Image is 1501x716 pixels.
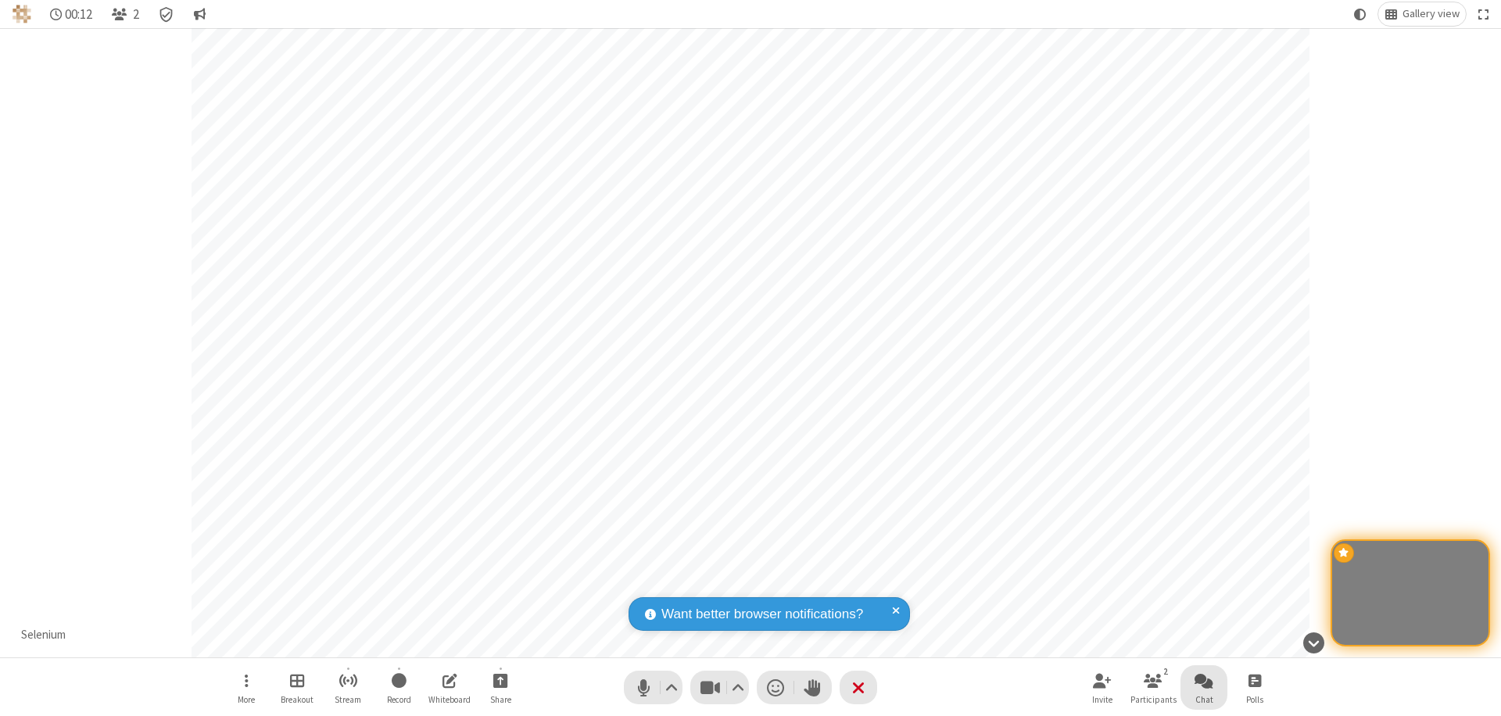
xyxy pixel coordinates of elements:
[1092,695,1112,704] span: Invite
[1079,665,1126,710] button: Invite participants (⌘+Shift+I)
[1180,665,1227,710] button: Open chat
[1231,665,1278,710] button: Open poll
[1195,695,1213,704] span: Chat
[490,695,511,704] span: Share
[238,695,255,704] span: More
[661,671,682,704] button: Audio settings
[1348,2,1373,26] button: Using system theme
[105,2,145,26] button: Open participant list
[1159,664,1173,678] div: 2
[16,626,72,644] div: Selenium
[1130,665,1177,710] button: Open participant list
[428,695,471,704] span: Whiteboard
[13,5,31,23] img: QA Selenium DO NOT DELETE OR CHANGE
[1402,8,1460,20] span: Gallery view
[324,665,371,710] button: Start streaming
[1130,695,1177,704] span: Participants
[757,671,794,704] button: Send a reaction
[1472,2,1496,26] button: Fullscreen
[840,671,877,704] button: End or leave meeting
[335,695,361,704] span: Stream
[477,665,524,710] button: Start sharing
[1246,695,1263,704] span: Polls
[624,671,682,704] button: Mute (⌘+Shift+A)
[44,2,99,26] div: Timer
[281,695,313,704] span: Breakout
[65,7,92,22] span: 00:12
[187,2,212,26] button: Conversation
[152,2,181,26] div: Meeting details Encryption enabled
[661,604,863,625] span: Want better browser notifications?
[1297,624,1330,661] button: Hide
[728,671,749,704] button: Video setting
[274,665,321,710] button: Manage Breakout Rooms
[387,695,411,704] span: Record
[1378,2,1466,26] button: Change layout
[375,665,422,710] button: Start recording
[426,665,473,710] button: Open shared whiteboard
[794,671,832,704] button: Raise hand
[223,665,270,710] button: Open menu
[133,7,139,22] span: 2
[690,671,749,704] button: Stop video (⌘+Shift+V)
